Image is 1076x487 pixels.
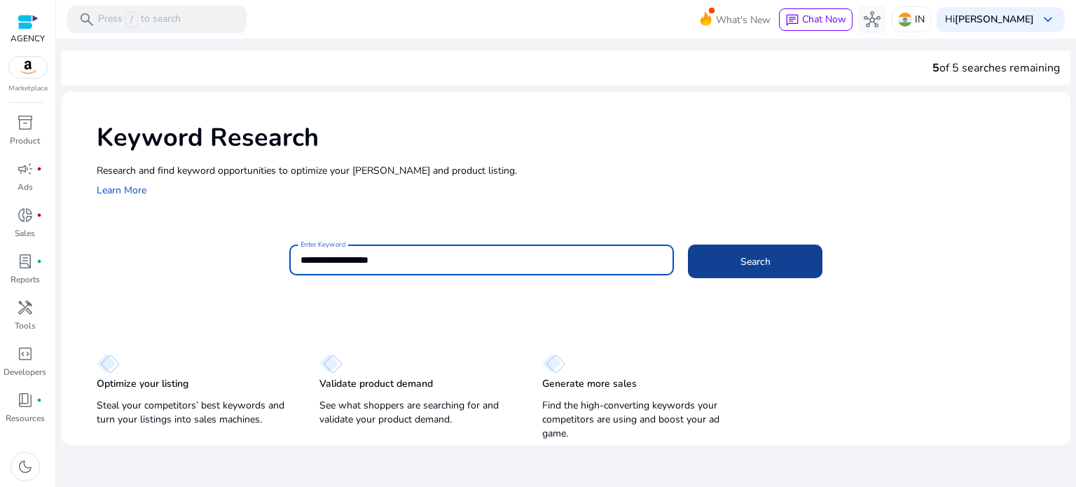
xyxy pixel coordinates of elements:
[542,354,565,373] img: diamond.svg
[98,12,181,27] p: Press to search
[97,377,188,391] p: Optimize your listing
[1040,11,1056,28] span: keyboard_arrow_down
[10,135,40,147] p: Product
[15,227,35,240] p: Sales
[915,7,925,32] p: IN
[955,13,1034,26] b: [PERSON_NAME]
[17,114,34,131] span: inventory_2
[864,11,881,28] span: hub
[740,254,771,269] span: Search
[125,12,138,27] span: /
[36,166,42,172] span: fiber_manual_record
[8,83,48,94] p: Marketplace
[932,60,939,76] span: 5
[78,11,95,28] span: search
[17,392,34,409] span: book_4
[36,259,42,264] span: fiber_manual_record
[17,160,34,177] span: campaign
[542,377,637,391] p: Generate more sales
[945,15,1034,25] p: Hi
[301,240,345,249] mat-label: Enter Keyword
[858,6,886,34] button: hub
[11,273,40,286] p: Reports
[6,412,45,425] p: Resources
[319,354,343,373] img: diamond.svg
[17,299,34,316] span: handyman
[36,212,42,218] span: fiber_manual_record
[97,184,146,197] a: Learn More
[97,399,291,427] p: Steal your competitors’ best keywords and turn your listings into sales machines.
[17,458,34,475] span: dark_mode
[542,399,737,441] p: Find the high-converting keywords your competitors are using and boost your ad game.
[11,32,45,45] p: AGENCY
[779,8,853,31] button: chatChat Now
[97,163,1056,178] p: Research and find keyword opportunities to optimize your [PERSON_NAME] and product listing.
[17,345,34,362] span: code_blocks
[17,253,34,270] span: lab_profile
[9,57,47,78] img: amazon.svg
[785,13,799,27] span: chat
[319,399,514,427] p: See what shoppers are searching for and validate your product demand.
[97,354,120,373] img: diamond.svg
[97,123,1056,153] h1: Keyword Research
[319,377,433,391] p: Validate product demand
[932,60,1060,76] div: of 5 searches remaining
[15,320,36,332] p: Tools
[36,397,42,403] span: fiber_manual_record
[898,13,912,27] img: in.svg
[17,207,34,224] span: donut_small
[688,245,822,278] button: Search
[4,366,46,378] p: Developers
[802,13,846,26] span: Chat Now
[716,8,771,32] span: What's New
[18,181,33,193] p: Ads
